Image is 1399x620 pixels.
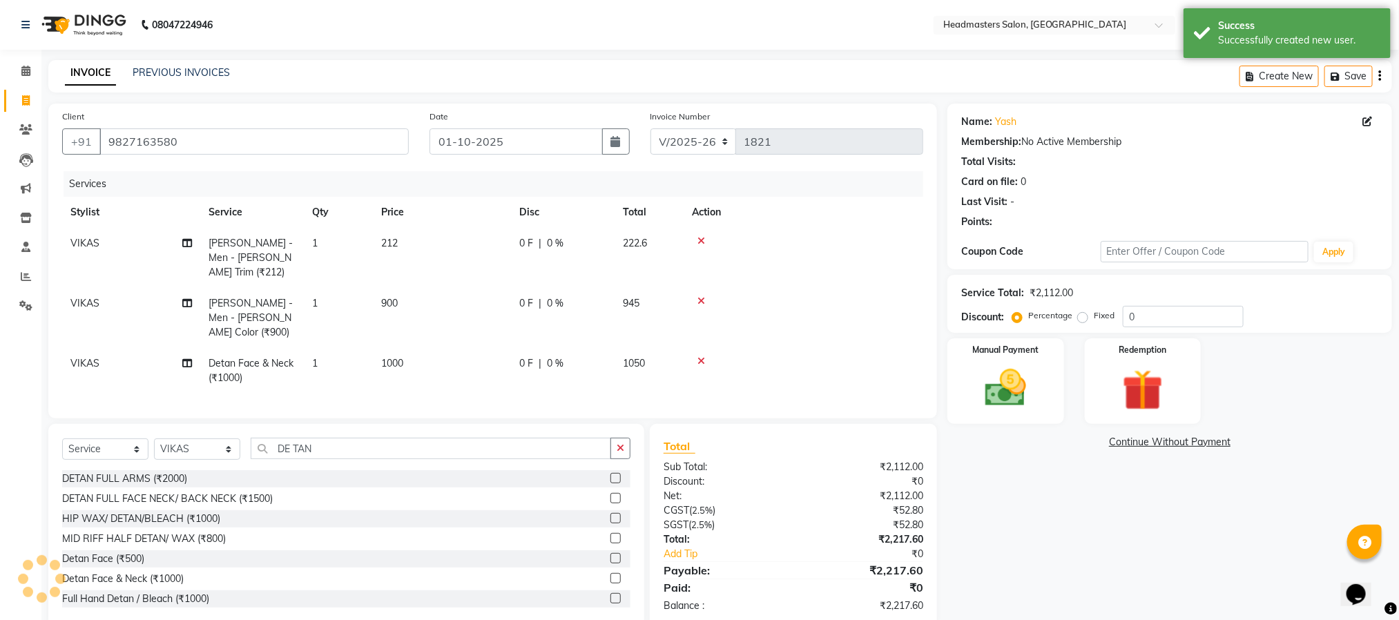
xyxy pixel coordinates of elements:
[973,344,1039,356] label: Manual Payment
[961,215,992,229] div: Points:
[653,547,817,561] a: Add Tip
[653,579,793,596] div: Paid:
[312,357,318,369] span: 1
[62,128,101,155] button: +91
[653,474,793,489] div: Discount:
[961,155,1016,169] div: Total Visits:
[99,128,409,155] input: Search by Name/Mobile/Email/Code
[209,357,293,384] span: Detan Face & Neck (₹1000)
[539,236,541,251] span: |
[251,438,611,459] input: Search or Scan
[650,110,711,123] label: Invoice Number
[1239,66,1319,87] button: Create New
[547,356,563,371] span: 0 %
[381,237,398,249] span: 212
[1119,344,1166,356] label: Redemption
[35,6,130,44] img: logo
[615,197,684,228] th: Total
[1341,565,1385,606] iframe: chat widget
[209,297,293,338] span: [PERSON_NAME] - Men - [PERSON_NAME] Color (₹900)
[200,197,304,228] th: Service
[1101,241,1309,262] input: Enter Offer / Coupon Code
[133,66,230,79] a: PREVIOUS INVOICES
[961,175,1018,189] div: Card on file:
[972,365,1039,411] img: _cash.svg
[961,135,1021,149] div: Membership:
[304,197,373,228] th: Qty
[62,492,273,506] div: DETAN FULL FACE NECK/ BACK NECK (₹1500)
[995,115,1016,129] a: Yash
[817,547,934,561] div: ₹0
[62,512,220,526] div: HIP WAX/ DETAN/BLEACH (₹1000)
[1030,286,1073,300] div: ₹2,112.00
[961,195,1007,209] div: Last Visit:
[62,110,84,123] label: Client
[152,6,213,44] b: 08047224946
[684,197,923,228] th: Action
[1028,309,1072,322] label: Percentage
[70,357,99,369] span: VIKAS
[961,244,1100,259] div: Coupon Code
[65,61,116,86] a: INVOICE
[70,237,99,249] span: VIKAS
[961,310,1004,324] div: Discount:
[653,503,793,518] div: ( )
[64,171,934,197] div: Services
[209,237,293,278] span: [PERSON_NAME] - Men - [PERSON_NAME] Trim (₹212)
[653,460,793,474] div: Sub Total:
[950,435,1389,449] a: Continue Without Payment
[664,519,688,531] span: SGST
[793,503,934,518] div: ₹52.80
[664,504,689,516] span: CGST
[539,356,541,371] span: |
[430,110,448,123] label: Date
[692,505,713,516] span: 2.5%
[1010,195,1014,209] div: -
[62,592,209,606] div: Full Hand Detan / Bleach (₹1000)
[1110,365,1176,416] img: _gift.svg
[653,562,793,579] div: Payable:
[62,552,144,566] div: Detan Face (₹500)
[519,236,533,251] span: 0 F
[793,579,934,596] div: ₹0
[793,489,934,503] div: ₹2,112.00
[1324,66,1373,87] button: Save
[623,297,639,309] span: 945
[691,519,712,530] span: 2.5%
[961,115,992,129] div: Name:
[1218,19,1380,33] div: Success
[312,297,318,309] span: 1
[1021,175,1026,189] div: 0
[547,296,563,311] span: 0 %
[1314,242,1353,262] button: Apply
[381,357,403,369] span: 1000
[62,572,184,586] div: Detan Face & Neck (₹1000)
[519,356,533,371] span: 0 F
[539,296,541,311] span: |
[547,236,563,251] span: 0 %
[793,474,934,489] div: ₹0
[793,599,934,613] div: ₹2,217.60
[793,532,934,547] div: ₹2,217.60
[653,518,793,532] div: ( )
[70,297,99,309] span: VIKAS
[519,296,533,311] span: 0 F
[961,135,1378,149] div: No Active Membership
[793,518,934,532] div: ₹52.80
[653,532,793,547] div: Total:
[653,599,793,613] div: Balance :
[1094,309,1115,322] label: Fixed
[961,286,1024,300] div: Service Total:
[664,439,695,454] span: Total
[1218,33,1380,48] div: Successfully created new user.
[623,357,645,369] span: 1050
[793,562,934,579] div: ₹2,217.60
[62,532,226,546] div: MID RIFF HALF DETAN/ WAX (₹800)
[511,197,615,228] th: Disc
[623,237,647,249] span: 222.6
[312,237,318,249] span: 1
[62,197,200,228] th: Stylist
[793,460,934,474] div: ₹2,112.00
[381,297,398,309] span: 900
[373,197,511,228] th: Price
